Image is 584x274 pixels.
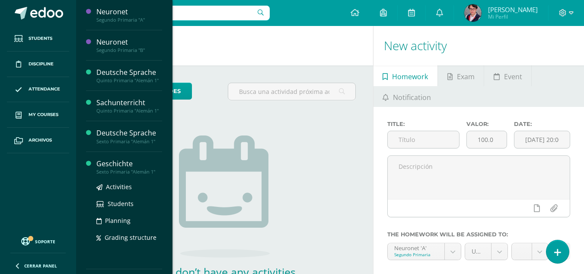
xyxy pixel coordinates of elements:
[29,61,54,68] span: Discipline
[228,83,355,100] input: Busca una actividad próxima aquí...
[514,121,570,127] label: Date:
[96,108,162,114] div: Quinto Primaria "Alemán 1"
[504,66,522,87] span: Event
[467,131,507,148] input: Puntos máximos
[35,239,55,245] span: Soporte
[96,216,162,226] a: Planning
[96,159,162,175] a: GeschichteSexto Primaria "Alemán 1"
[29,86,60,93] span: Attendance
[96,47,162,53] div: Segundo Primaria "B"
[108,200,134,208] span: Students
[7,102,69,128] a: My courses
[484,65,531,86] a: Event
[86,26,363,65] h1: Activities
[387,231,570,238] label: The homework will be assigned to:
[24,263,57,269] span: Cerrar panel
[394,251,438,258] div: Segundo Primaria
[96,182,162,192] a: Activities
[105,233,156,242] span: Grading structure
[7,128,69,153] a: Archivos
[438,65,484,86] a: Exam
[472,243,485,260] span: Unidad 3
[392,66,428,87] span: Homework
[96,159,162,169] div: Geschichte
[96,68,162,77] div: Deutsche Sprache
[96,37,162,47] div: Neuronet
[373,86,440,107] a: Notification
[96,7,162,17] div: Neuronet
[96,232,162,242] a: Grading structure
[96,68,162,84] a: Deutsche SpracheQuinto Primaria "Alemán 1"
[29,137,52,144] span: Archivos
[464,4,482,22] img: 3d5d3fbbf55797b71de552028b9912e0.png
[96,169,162,175] div: Sexto Primaria "Alemán 1"
[82,6,270,20] input: Search a user…
[29,35,52,42] span: Students
[466,121,507,127] label: Valor:
[394,243,438,251] div: Neuronet 'A'
[373,65,437,86] a: Homework
[388,243,461,260] a: Neuronet 'A'Segundo Primaria
[96,128,162,144] a: Deutsche SpracheSexto Primaria "Alemán 1"
[106,183,132,191] span: Activities
[7,26,69,52] a: Students
[387,121,460,127] label: Title:
[7,52,69,77] a: Discipline
[96,199,162,209] a: Students
[10,235,66,247] a: Soporte
[388,131,459,148] input: Título
[105,216,131,225] span: Planning
[96,98,162,114] a: SachunterrichtQuinto Primaria "Alemán 1"
[96,17,162,23] div: Segundo Primaria "A"
[96,37,162,53] a: NeuronetSegundo Primaria "B"
[488,13,538,20] span: Mi Perfil
[29,111,58,118] span: My courses
[457,66,475,87] span: Exam
[488,5,538,14] span: [PERSON_NAME]
[96,77,162,84] div: Quinto Primaria "Alemán 1"
[96,139,162,145] div: Sexto Primaria "Alemán 1"
[96,128,162,138] div: Deutsche Sprache
[514,131,570,148] input: Fecha de entrega
[384,26,574,65] h1: New activity
[7,77,69,103] a: Attendance
[465,243,507,260] a: Unidad 3
[393,87,431,108] span: Notification
[96,98,162,108] div: Sachunterricht
[179,135,270,258] img: no_activities.png
[96,7,162,23] a: NeuronetSegundo Primaria "A"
